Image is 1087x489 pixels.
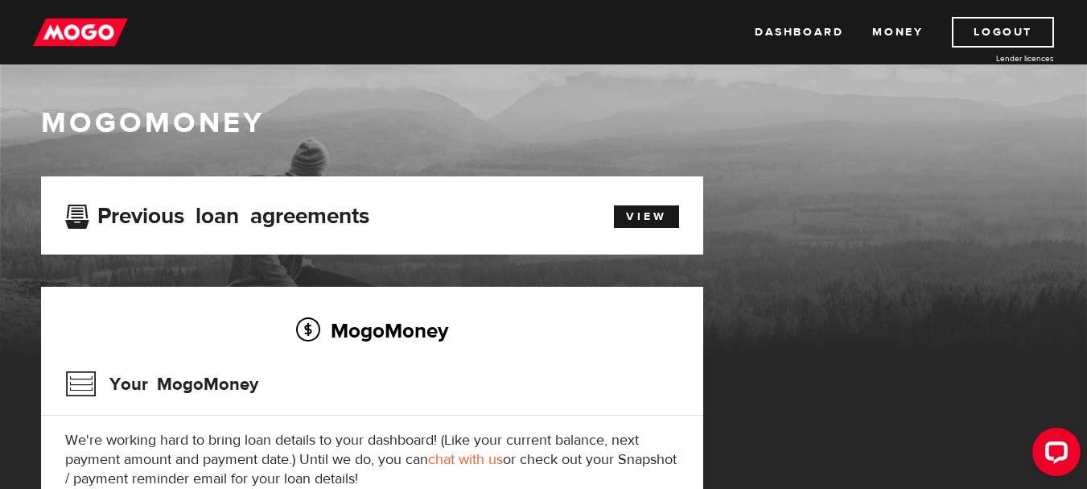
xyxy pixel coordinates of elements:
a: chat with us [428,450,503,469]
a: Lender licences [933,52,1054,64]
iframe: LiveChat chat widget [1019,421,1087,489]
h3: Previous loan agreements [65,203,369,224]
img: mogo_logo-11ee424be714fa7cbb0f0f49df9e16ec.png [33,17,128,48]
h2: MogoMoney [65,313,679,347]
a: Dashboard [755,17,843,48]
a: Money [872,17,923,48]
a: View [614,205,679,228]
a: Logout [952,17,1054,48]
h3: Your MogoMoney [65,363,258,405]
p: We're working hard to bring loan details to your dashboard! (Like your current balance, next paym... [65,431,679,489]
h1: MogoMoney [41,106,1047,140]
